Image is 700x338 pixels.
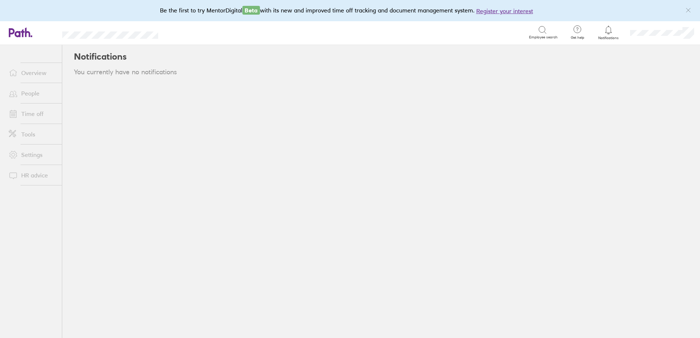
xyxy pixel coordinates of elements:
[74,45,127,68] h2: Notifications
[597,25,621,40] a: Notifications
[3,106,62,121] a: Time off
[160,6,540,15] div: Be the first to try MentorDigital with its new and improved time off tracking and document manage...
[3,127,62,142] a: Tools
[3,86,62,101] a: People
[74,68,688,76] div: You currently have no notifications
[178,29,197,35] div: Search
[476,7,533,15] button: Register your interest
[3,147,62,162] a: Settings
[3,168,62,183] a: HR advice
[597,36,621,40] span: Notifications
[529,35,558,40] span: Employee search
[242,6,260,15] span: Beta
[3,65,62,80] a: Overview
[566,35,589,40] span: Get help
